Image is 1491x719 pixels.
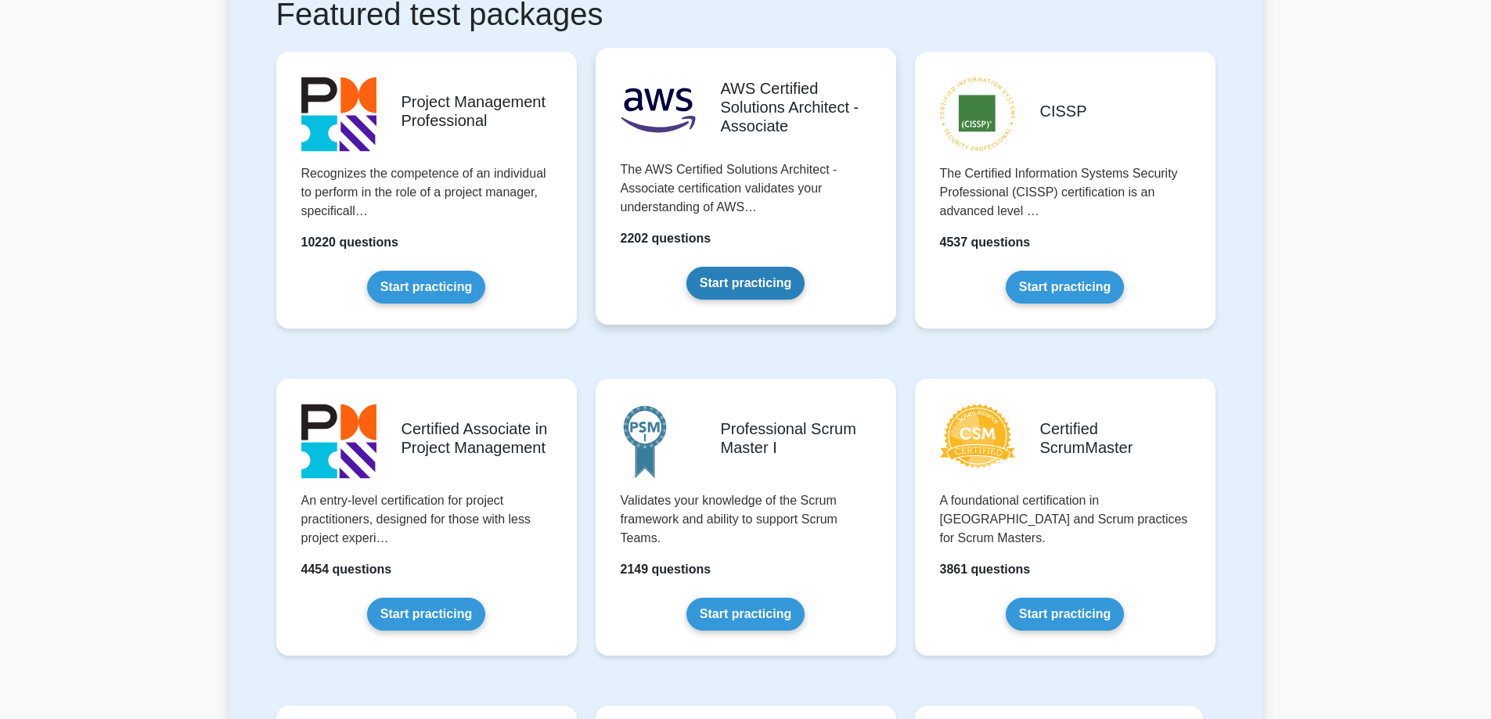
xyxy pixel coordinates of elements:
[367,271,485,304] a: Start practicing
[1006,271,1124,304] a: Start practicing
[686,598,805,631] a: Start practicing
[1006,598,1124,631] a: Start practicing
[367,598,485,631] a: Start practicing
[686,267,805,300] a: Start practicing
